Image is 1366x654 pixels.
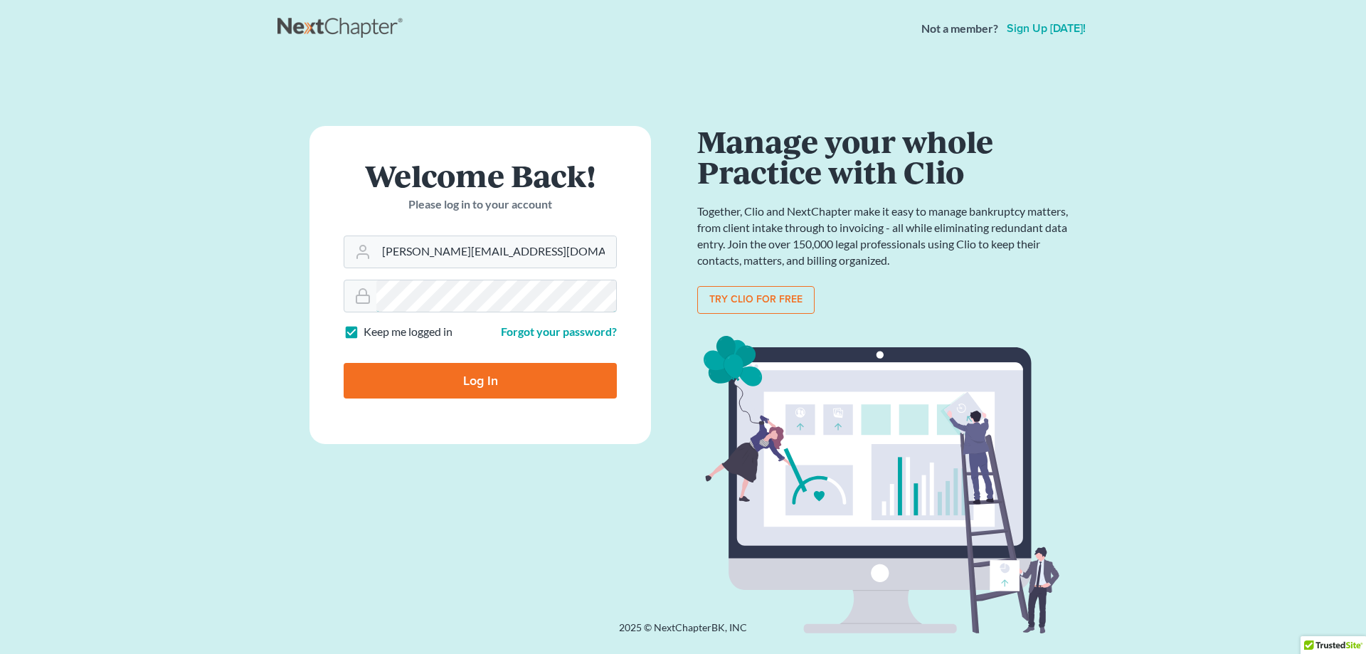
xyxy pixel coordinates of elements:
[697,331,1074,640] img: clio_bg-1f7fd5e12b4bb4ecf8b57ca1a7e67e4ff233b1f5529bdf2c1c242739b0445cb7.svg
[697,286,815,315] a: Try clio for free
[344,196,617,213] p: Please log in to your account
[344,160,617,191] h1: Welcome Back!
[921,21,998,37] strong: Not a member?
[344,363,617,399] input: Log In
[501,325,617,338] a: Forgot your password?
[364,324,452,340] label: Keep me logged in
[1004,23,1089,34] a: Sign up [DATE]!
[697,126,1074,186] h1: Manage your whole Practice with Clio
[277,621,1089,646] div: 2025 © NextChapterBK, INC
[376,236,616,268] input: Email Address
[697,204,1074,268] p: Together, Clio and NextChapter make it easy to manage bankruptcy matters, from client intake thro...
